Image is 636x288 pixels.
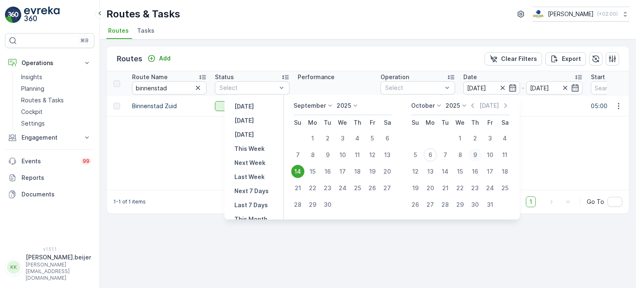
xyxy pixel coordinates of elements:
[215,101,289,111] button: Ended
[5,7,22,23] img: logo
[18,71,94,83] a: Insights
[291,165,304,178] div: 14
[526,81,583,94] input: dd/mm/yyyy
[290,115,305,130] th: Sunday
[5,169,94,186] a: Reports
[366,148,379,162] div: 12
[365,115,380,130] th: Friday
[483,182,496,195] div: 24
[453,132,467,145] div: 1
[351,182,364,195] div: 25
[463,73,477,81] p: Date
[234,116,254,125] p: [DATE]
[306,148,319,162] div: 8
[305,115,320,130] th: Monday
[409,165,422,178] div: 12
[453,165,467,178] div: 15
[306,198,319,211] div: 29
[234,159,265,167] p: Next Week
[291,148,304,162] div: 7
[532,10,544,19] img: basis-logo_rgb2x.png
[381,148,394,162] div: 13
[453,115,467,130] th: Wednesday
[18,106,94,118] a: Cockpit
[321,132,334,145] div: 2
[7,261,20,274] div: KK
[438,198,452,211] div: 28
[446,102,460,110] p: 2025
[22,190,91,198] p: Documents
[424,165,437,178] div: 13
[381,165,394,178] div: 20
[132,102,207,110] p: Binnenstad Zuid
[231,200,271,210] button: Last 7 Days
[468,182,482,195] div: 23
[409,198,422,211] div: 26
[453,182,467,195] div: 22
[291,182,304,195] div: 21
[351,165,364,178] div: 18
[113,103,120,109] div: Toggle Row Selected
[219,84,277,92] p: Select
[591,73,622,81] p: Start Time
[483,148,496,162] div: 10
[438,182,452,195] div: 21
[22,157,76,165] p: Events
[231,172,268,182] button: Last Week
[159,54,171,63] p: Add
[298,73,335,81] p: Performance
[526,196,536,207] span: 1
[83,158,89,165] p: 99
[411,102,435,110] p: October
[498,165,511,178] div: 18
[545,52,586,65] button: Export
[497,115,512,130] th: Saturday
[409,182,422,195] div: 19
[351,148,364,162] div: 11
[137,27,154,35] span: Tasks
[532,7,629,22] button: [PERSON_NAME](+02:00)
[5,247,94,252] span: v 1.51.1
[381,73,409,81] p: Operation
[80,37,89,44] p: ⌘B
[5,153,94,169] a: Events99
[336,182,349,195] div: 24
[597,11,618,17] p: ( +02:00 )
[380,115,395,130] th: Saturday
[468,132,482,145] div: 2
[336,148,349,162] div: 10
[231,158,269,168] button: Next Week
[468,198,482,211] div: 30
[215,73,234,81] p: Status
[306,182,319,195] div: 22
[26,253,91,261] p: [PERSON_NAME].beijer
[522,83,525,93] p: -
[321,148,334,162] div: 9
[366,165,379,178] div: 19
[438,165,452,178] div: 14
[231,144,268,154] button: This Week
[231,186,272,196] button: Next 7 Days
[468,165,482,178] div: 16
[438,115,453,130] th: Tuesday
[335,115,350,130] th: Wednesday
[22,59,78,67] p: Operations
[385,84,442,92] p: Select
[484,52,542,65] button: Clear Filters
[438,148,452,162] div: 7
[234,131,254,139] p: [DATE]
[381,132,394,145] div: 6
[351,132,364,145] div: 4
[498,148,511,162] div: 11
[424,182,437,195] div: 20
[562,55,581,63] p: Export
[231,116,257,126] button: Today
[234,173,265,181] p: Last Week
[501,55,537,63] p: Clear Filters
[483,165,496,178] div: 17
[144,53,174,63] button: Add
[548,10,594,18] p: [PERSON_NAME]
[113,198,146,205] p: 1-1 of 1 items
[132,73,168,81] p: Route Name
[21,108,43,116] p: Cockpit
